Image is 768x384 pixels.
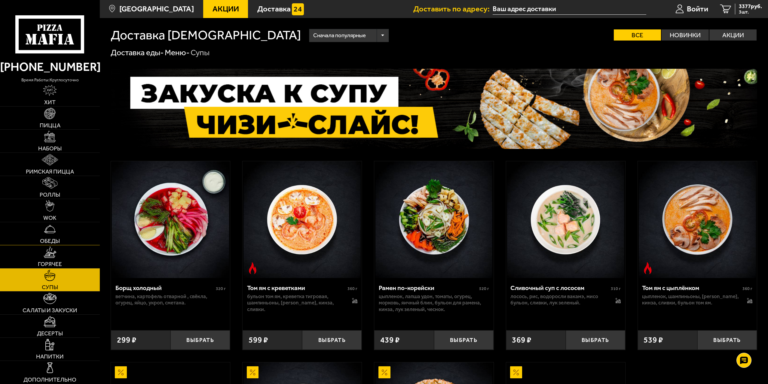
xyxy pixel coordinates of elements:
span: Пицца [40,122,60,128]
span: Десерты [37,331,63,336]
label: Новинки [662,29,709,41]
img: Акционный [247,366,259,378]
span: 3 шт. [739,10,762,14]
img: Сливочный суп с лососем [507,161,624,278]
span: 599 ₽ [249,336,268,344]
span: Хит [44,99,56,105]
span: улица Ярослава Гашека, 2 [493,4,646,15]
img: Рамен по-корейски [375,161,493,278]
span: 3377 руб. [739,4,762,9]
div: Том ям с креветками [247,284,346,292]
a: Меню- [165,48,190,57]
button: Выбрать [697,330,757,350]
span: 360 г [347,286,357,291]
span: Напитки [36,354,64,359]
p: цыпленок, шампиньоны, [PERSON_NAME], кинза, сливки, бульон том ям. [642,293,739,306]
span: Салаты и закуски [23,307,77,313]
div: Сливочный суп с лососем [510,284,609,292]
button: Выбрать [170,330,230,350]
img: Акционный [115,366,127,378]
span: Римская пицца [26,169,74,174]
span: Акции [213,5,239,13]
img: Том ям с цыплёнком [639,161,756,278]
div: Рамен по-корейски [379,284,478,292]
label: Все [614,29,661,41]
img: Острое блюдо [642,262,654,274]
img: Борщ холодный [112,161,229,278]
img: 15daf4d41897b9f0e9f617042186c801.svg [292,3,304,15]
div: Борщ холодный [115,284,214,292]
img: Том ям с креветками [243,161,361,278]
span: WOK [43,215,57,221]
span: 369 ₽ [512,336,531,344]
a: Сливочный суп с лососем [506,161,625,278]
p: ветчина, картофель отварной , свёкла, огурец, яйцо, укроп, сметана. [115,293,226,306]
img: Акционный [378,366,390,378]
span: 539 ₽ [644,336,663,344]
span: 299 ₽ [117,336,136,344]
span: Доставка [257,5,291,13]
a: Острое блюдоТом ям с цыплёнком [638,161,757,278]
a: Доставка еды- [111,48,164,57]
span: Сначала популярные [313,28,366,43]
img: Острое блюдо [247,262,259,274]
span: Супы [42,284,58,290]
p: бульон том ям, креветка тигровая, шампиньоны, [PERSON_NAME], кинза, сливки. [247,293,344,313]
span: 360 г [742,286,752,291]
label: Акции [709,29,757,41]
div: Супы [191,47,210,58]
input: Ваш адрес доставки [493,4,646,15]
span: Роллы [40,192,60,198]
span: 520 г [479,286,489,291]
div: Том ям с цыплёнком [642,284,741,292]
img: Акционный [510,366,522,378]
button: Выбрать [434,330,494,350]
span: Обеды [40,238,60,244]
span: 320 г [216,286,226,291]
span: Войти [687,5,708,13]
p: лосось, рис, водоросли вакамэ, мисо бульон, сливки, лук зеленый. [510,293,607,306]
span: 310 г [611,286,621,291]
h1: Доставка [DEMOGRAPHIC_DATA] [111,29,301,42]
a: Острое блюдоТом ям с креветками [243,161,362,278]
p: цыпленок, лапша удон, томаты, огурец, морковь, яичный блин, бульон для рамена, кинза, лук зеленый... [379,293,489,313]
span: Наборы [38,146,62,151]
a: Рамен по-корейски [374,161,493,278]
a: Борщ холодный [111,161,230,278]
button: Выбрать [302,330,362,350]
span: 439 ₽ [380,336,400,344]
span: Дополнительно [23,377,76,382]
span: Горячее [38,261,62,267]
span: Доставить по адресу: [413,5,493,13]
button: Выбрать [566,330,625,350]
span: [GEOGRAPHIC_DATA] [119,5,194,13]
